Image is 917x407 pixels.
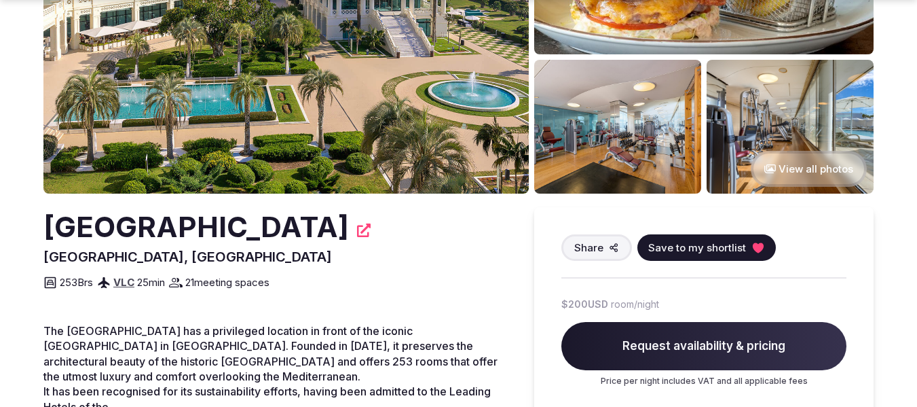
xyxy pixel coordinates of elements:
button: Save to my shortlist [637,234,776,261]
span: Request availability & pricing [561,322,846,371]
h2: [GEOGRAPHIC_DATA] [43,207,349,247]
img: Venue gallery photo [534,60,701,194]
button: Share [561,234,632,261]
span: The [GEOGRAPHIC_DATA] has a privileged location in front of the iconic [GEOGRAPHIC_DATA] in [GEOG... [43,324,498,383]
span: [GEOGRAPHIC_DATA], [GEOGRAPHIC_DATA] [43,249,332,265]
a: VLC [113,276,134,289]
span: 21 meeting spaces [185,275,269,289]
span: $200 USD [561,298,608,311]
img: Venue gallery photo [707,60,874,194]
button: View all photos [751,151,867,187]
span: room/night [611,298,659,311]
span: Share [574,241,603,255]
span: 253 Brs [60,275,93,289]
p: Price per night includes VAT and all applicable fees [561,376,846,387]
span: Save to my shortlist [648,241,746,255]
span: 25 min [137,275,165,289]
